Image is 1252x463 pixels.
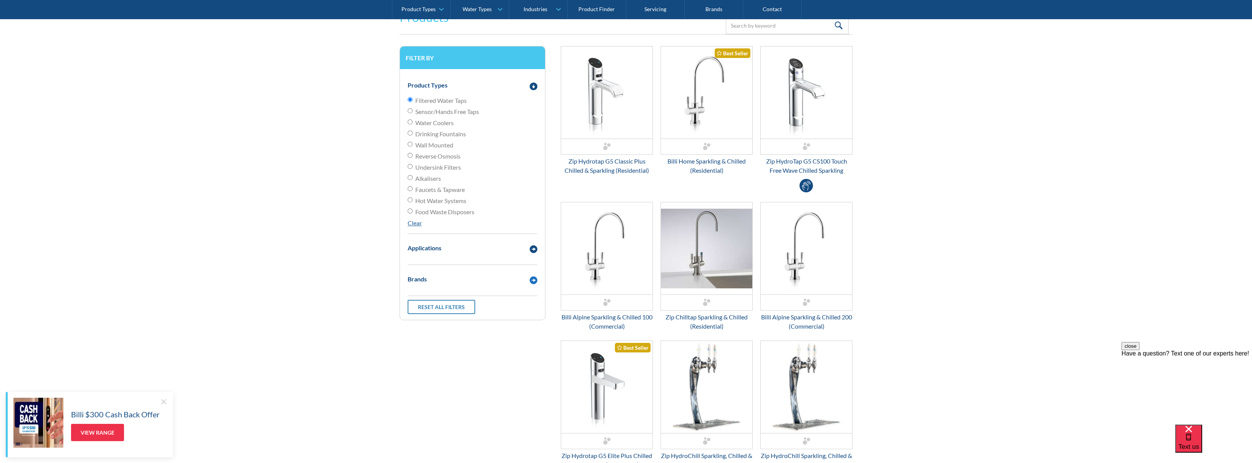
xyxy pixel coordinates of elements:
a: Billi Alpine Sparkling & Chilled 100 (Commercial)Billi Alpine Sparkling & Chilled 100 (Commercial) [561,202,653,331]
div: Industries [524,6,547,13]
img: Zip Hydrotap G5 Classic Plus Chilled & Sparkling (Residential) [561,46,652,139]
img: Zip Hydrotap G5 Elite Plus Chilled & Sparkling (Residential) [561,341,652,433]
div: Water Types [462,6,492,13]
span: Food Waste Disposers [415,207,474,217]
div: Best Seller [615,343,651,352]
span: Water Coolers [415,118,454,127]
div: Billi Alpine Sparkling & Chilled 200 (Commercial) [760,313,852,331]
span: Reverse Osmosis [415,152,461,161]
span: Hot Water Systems [415,196,466,205]
input: Filtered Water Taps [408,97,413,102]
span: Wall Mounted [415,141,453,150]
input: Alkalisers [408,175,413,180]
img: Zip Chilltap Sparkling & Chilled (Residential) [661,202,752,294]
h5: Billi $300 Cash Back Offer [71,408,160,420]
input: Hot Water Systems [408,197,413,202]
img: Zip HydroChill Sparkling, Chilled & Ambient 90 Litres [761,341,852,433]
span: Sensor/Hands Free Taps [415,107,479,116]
input: Sensor/Hands Free Taps [408,108,413,113]
img: Zip HydroTap G5 CS100 Touch Free Wave Chilled Sparkling [761,46,852,139]
span: Faucets & Tapware [415,185,465,194]
div: Billi Home Sparkling & Chilled (Residential) [661,157,753,175]
img: Billi Alpine Sparkling & Chilled 200 (Commercial) [761,202,852,294]
input: Reverse Osmosis [408,153,413,158]
div: Zip Chilltap Sparkling & Chilled (Residential) [661,313,753,331]
div: Applications [408,243,441,253]
h3: Filter by [406,54,539,61]
div: Zip HydroTap G5 CS100 Touch Free Wave Chilled Sparkling [760,157,852,175]
div: Brands [408,274,427,284]
a: Billi Home Sparkling & Chilled (Residential)Best SellerBilli Home Sparkling & Chilled (Residential) [661,46,753,175]
input: Food Waste Disposers [408,208,413,213]
img: Billi Home Sparkling & Chilled (Residential) [661,46,752,139]
img: Billi $300 Cash Back Offer [13,398,63,448]
input: Wall Mounted [408,142,413,147]
span: Drinking Fountains [415,129,466,139]
img: Billi Alpine Sparkling & Chilled 100 (Commercial) [561,202,652,294]
a: View Range [71,424,124,441]
span: Alkalisers [415,174,441,183]
div: Best Seller [715,48,750,58]
img: Zip HydroChill Sparkling, Chilled & Ambient 120 Litres [661,341,752,433]
a: Zip Chilltap Sparkling & Chilled (Residential)Zip Chilltap Sparkling & Chilled (Residential) [661,202,753,331]
iframe: podium webchat widget prompt [1122,342,1252,434]
a: Billi Alpine Sparkling & Chilled 200 (Commercial)Billi Alpine Sparkling & Chilled 200 (Commercial) [760,202,852,331]
a: Zip Hydrotap G5 Classic Plus Chilled & Sparkling (Residential)Zip Hydrotap G5 Classic Plus Chille... [561,46,653,175]
div: Billi Alpine Sparkling & Chilled 100 (Commercial) [561,313,653,331]
input: Faucets & Tapware [408,186,413,191]
span: Filtered Water Taps [415,96,467,105]
div: Product Types [408,81,448,90]
input: Drinking Fountains [408,131,413,136]
div: Zip Hydrotap G5 Classic Plus Chilled & Sparkling (Residential) [561,157,653,175]
input: Water Coolers [408,119,413,124]
a: Reset all filters [408,300,475,314]
a: Zip HydroTap G5 CS100 Touch Free Wave Chilled Sparkling Zip HydroTap G5 CS100 Touch Free Wave Chi... [760,46,852,175]
div: Product Types [401,6,436,13]
iframe: podium webchat widget bubble [1175,425,1252,463]
input: Search by keyword [726,17,849,34]
input: Undersink Filters [408,164,413,169]
a: Clear [408,219,422,227]
span: Undersink Filters [415,163,461,172]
